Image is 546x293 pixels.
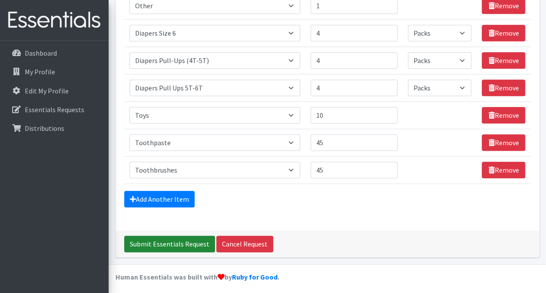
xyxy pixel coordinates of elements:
p: Distributions [25,124,64,133]
a: Remove [482,80,525,96]
p: My Profile [25,67,55,76]
input: Submit Essentials Request [124,236,215,252]
a: Dashboard [3,44,105,62]
img: HumanEssentials [3,6,105,35]
a: Cancel Request [216,236,273,252]
a: Add Another Item [124,191,195,207]
p: Dashboard [25,49,57,57]
a: Distributions [3,120,105,137]
a: Remove [482,25,525,41]
a: Remove [482,52,525,69]
p: Essentials Requests [25,105,84,114]
a: Remove [482,134,525,151]
a: Remove [482,162,525,178]
a: Essentials Requests [3,101,105,118]
a: Ruby for Good [232,273,278,281]
a: Remove [482,107,525,123]
a: Edit My Profile [3,82,105,100]
p: Edit My Profile [25,87,69,95]
strong: Human Essentials was built with by . [116,273,279,281]
a: My Profile [3,63,105,80]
